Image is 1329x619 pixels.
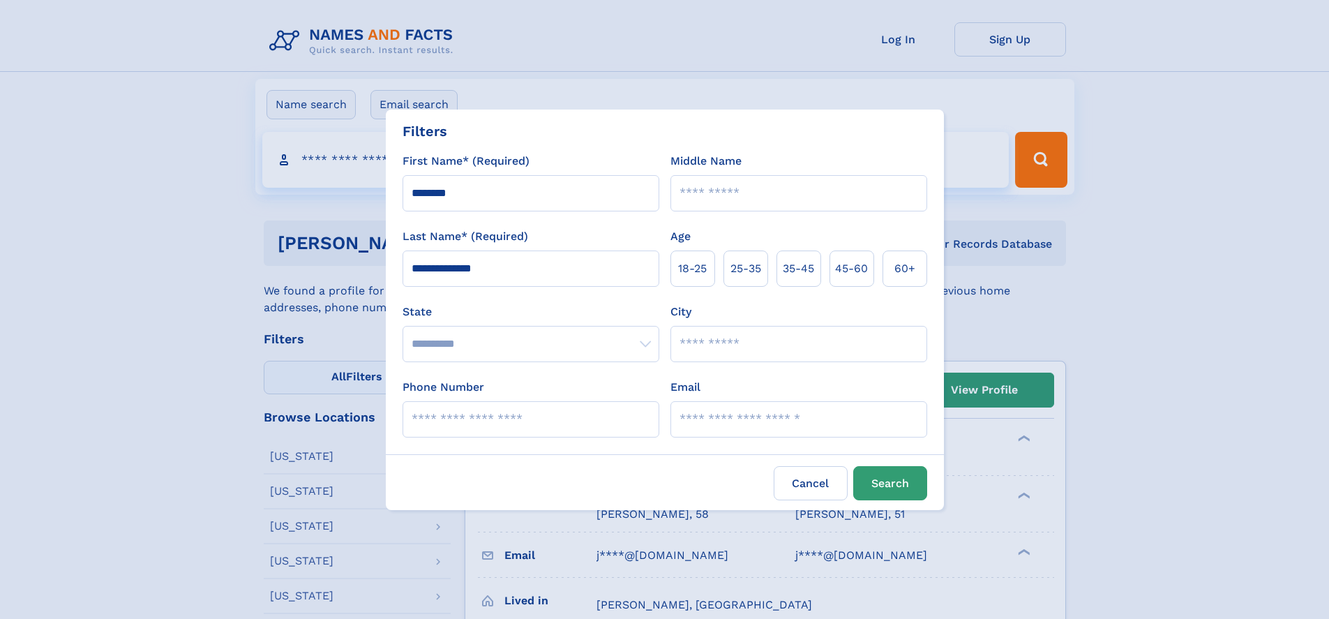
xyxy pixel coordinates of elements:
button: Search [853,466,927,500]
label: Middle Name [670,153,742,170]
label: Email [670,379,700,396]
span: 35‑45 [783,260,814,277]
label: State [403,304,659,320]
span: 60+ [894,260,915,277]
span: 18‑25 [678,260,707,277]
label: Last Name* (Required) [403,228,528,245]
div: Filters [403,121,447,142]
span: 25‑35 [730,260,761,277]
label: Age [670,228,691,245]
label: City [670,304,691,320]
label: Cancel [774,466,848,500]
label: Phone Number [403,379,484,396]
span: 45‑60 [835,260,868,277]
label: First Name* (Required) [403,153,530,170]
